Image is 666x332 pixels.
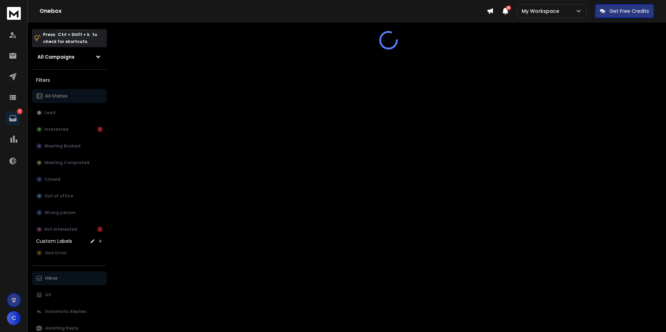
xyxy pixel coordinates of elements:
[609,8,649,15] p: Get Free Credits
[32,75,107,85] h3: Filters
[37,53,75,60] h1: All Campaigns
[43,31,97,45] p: Press to check for shortcuts.
[7,311,21,325] button: C
[32,50,107,64] button: All Campaigns
[40,7,487,15] h1: Onebox
[17,109,23,114] p: 5
[36,238,72,245] h3: Custom Labels
[506,6,511,10] span: 50
[57,31,91,39] span: Ctrl + Shift + k
[595,4,654,18] button: Get Free Credits
[7,7,21,20] img: logo
[522,8,562,15] p: My Workspace
[6,111,20,125] a: 5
